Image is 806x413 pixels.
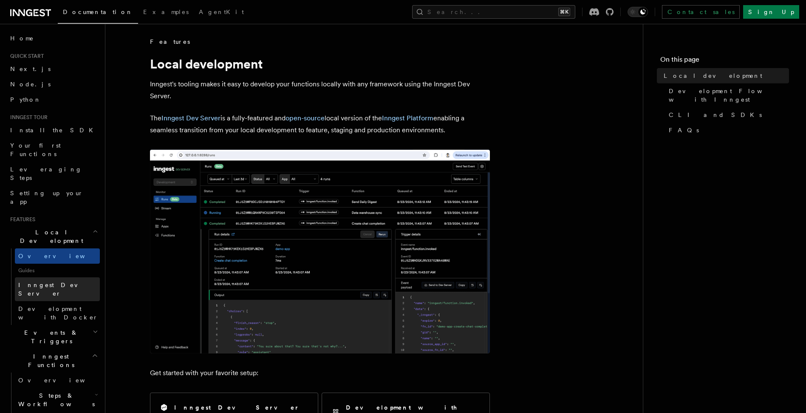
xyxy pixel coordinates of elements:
a: AgentKit [194,3,249,23]
span: Features [150,37,190,46]
h4: On this page [660,54,789,68]
span: Inngest Dev Server [18,282,91,297]
p: The is a fully-featured and local version of the enabling a seamless transition from your local d... [150,112,490,136]
img: The Inngest Dev Server on the Functions page [150,150,490,353]
span: Setting up your app [10,190,83,205]
a: Leveraging Steps [7,162,100,185]
span: Your first Functions [10,142,61,157]
a: FAQs [665,122,789,138]
p: Inngest's tooling makes it easy to develop your functions locally with any framework using the In... [150,78,490,102]
a: Next.js [7,61,100,77]
button: Toggle dark mode [628,7,648,17]
span: Events & Triggers [7,328,93,345]
a: Documentation [58,3,138,24]
a: Setting up your app [7,185,100,209]
button: Search...⌘K [412,5,575,19]
span: Local development [664,71,762,80]
span: Python [10,96,41,103]
a: Home [7,31,100,46]
div: Local Development [7,248,100,325]
a: Inngest Dev Server [161,114,221,122]
span: Steps & Workflows [15,391,95,408]
span: Quick start [7,53,44,60]
span: Overview [18,253,106,259]
a: Examples [138,3,194,23]
span: Inngest Functions [7,352,92,369]
span: Local Development [7,228,93,245]
a: Sign Up [743,5,799,19]
a: Python [7,92,100,107]
span: Documentation [63,9,133,15]
span: AgentKit [199,9,244,15]
a: Development with Docker [15,301,100,325]
span: Features [7,216,35,223]
a: open-source [286,114,325,122]
span: Examples [143,9,189,15]
button: Local Development [7,225,100,248]
h1: Local development [150,56,490,71]
a: Your first Functions [7,138,100,162]
button: Inngest Functions [7,349,100,373]
span: Home [10,34,34,43]
span: FAQs [669,126,699,134]
a: Contact sales [662,5,740,19]
a: Overview [15,373,100,388]
button: Steps & Workflows [15,388,100,412]
a: Overview [15,248,100,264]
span: Next.js [10,66,51,72]
span: Overview [18,377,106,384]
a: Local development [660,68,789,83]
a: Node.js [7,77,100,92]
span: Install the SDK [10,127,98,134]
a: Development Flow with Inngest [665,83,789,107]
a: Inngest Dev Server [15,277,100,301]
kbd: ⌘K [558,8,570,16]
span: Inngest tour [7,114,48,121]
span: Leveraging Steps [10,166,82,181]
a: Install the SDK [7,122,100,138]
span: Node.js [10,81,51,88]
p: Get started with your favorite setup: [150,367,490,379]
span: Development with Docker [18,305,98,321]
h2: Inngest Dev Server [174,403,300,412]
button: Events & Triggers [7,325,100,349]
span: Development Flow with Inngest [669,87,789,104]
a: Inngest Platform [382,114,433,122]
span: Guides [15,264,100,277]
span: CLI and SDKs [669,111,762,119]
a: CLI and SDKs [665,107,789,122]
